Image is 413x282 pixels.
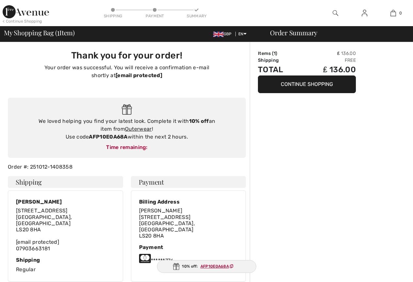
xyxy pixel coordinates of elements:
[189,118,209,124] strong: 10% off
[89,134,127,140] strong: AFP10E0A68A
[16,199,115,205] div: [PERSON_NAME]
[258,57,300,64] td: Shipping
[333,9,338,17] img: search the website
[300,57,356,64] td: Free
[125,126,152,132] a: Outerwear
[274,51,276,56] span: 1
[213,32,234,36] span: GBP
[122,104,132,115] img: Gift.svg
[103,13,123,19] div: Shipping
[157,260,256,273] div: 10% off:
[16,257,115,263] div: Shipping
[8,176,123,188] h4: Shipping
[399,10,402,16] span: 0
[16,207,115,251] div: 07903663181
[173,263,179,270] img: Gift.svg
[4,163,250,171] div: Order #: 251012-1408358
[139,214,195,239] span: [STREET_ADDRESS] [GEOGRAPHIC_DATA], [GEOGRAPHIC_DATA] LS20 8HA
[300,50,356,57] td: ₤ 136.00
[362,9,367,17] img: My Info
[16,239,59,245] a: [email protected]
[238,32,246,36] span: EN
[187,13,206,19] div: Summary
[12,64,242,79] p: Your order was successful. You will receive a confirmation e-mail shortly at
[16,257,115,274] div: Regular
[139,207,183,214] span: [PERSON_NAME]
[57,28,59,36] span: 1
[213,32,224,37] img: UK Pound
[258,75,356,93] button: Continue Shopping
[14,143,239,151] div: Time remaining:
[3,18,42,24] div: < Continue Shopping
[139,244,238,250] div: Payment
[12,50,242,61] h3: Thank you for your order!
[116,72,162,78] a: [email protected]
[357,9,373,17] a: Sign In
[16,207,72,233] span: [STREET_ADDRESS] [GEOGRAPHIC_DATA], [GEOGRAPHIC_DATA] LS20 8HA
[4,29,75,36] span: My Shopping Bag ( Item)
[139,199,238,205] div: Billing Address
[379,9,407,17] a: 0
[300,64,356,75] td: ₤ 136.00
[145,13,165,19] div: Payment
[262,29,409,36] div: Order Summary
[258,64,300,75] td: Total
[3,5,49,18] img: 1ère Avenue
[200,264,229,269] ins: AFP10E0A68A
[131,176,246,188] h4: Payment
[390,9,396,17] img: My Bag
[14,117,239,141] div: We loved helping you find your latest look. Complete it with an item from ! Use code within the n...
[258,50,300,57] td: Items ( )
